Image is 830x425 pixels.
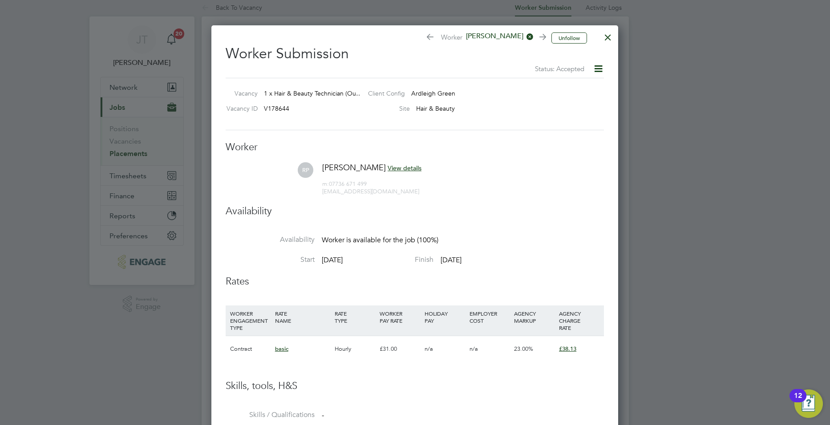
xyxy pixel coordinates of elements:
[557,305,602,336] div: AGENCY CHARGE RATE
[273,305,332,329] div: RATE NAME
[425,345,433,353] span: n/a
[226,255,315,265] label: Start
[514,345,533,353] span: 23.00%
[228,305,273,336] div: WORKER ENGAGEMENT TYPE
[222,104,258,112] label: Vacancy ID
[411,89,455,97] span: Ardleigh Green
[462,32,534,41] span: [PERSON_NAME]
[322,162,386,172] span: [PERSON_NAME]
[388,164,421,172] span: View details
[361,104,410,112] label: Site
[264,104,289,112] span: V178644
[264,89,362,97] span: 1 x Hair & Beauty Technician (Ou…
[332,336,377,362] div: Hourly
[794,396,802,407] div: 12
[425,32,545,44] span: Worker
[551,32,587,44] button: Unfollow
[226,38,604,74] h2: Worker Submission
[322,180,329,188] span: m:
[228,336,273,362] div: Contract
[467,305,512,329] div: EMPLOYER COST
[322,180,367,188] span: 07736 671 499
[422,305,467,329] div: HOLIDAY PAY
[226,380,604,393] h3: Skills, tools, H&S
[361,89,405,97] label: Client Config
[226,235,315,245] label: Availability
[332,305,377,329] div: RATE TYPE
[377,336,422,362] div: £31.00
[226,275,604,288] h3: Rates
[794,389,823,418] button: Open Resource Center, 12 new notifications
[559,345,576,353] span: £38.13
[226,141,604,154] h3: Worker
[344,255,433,265] label: Finish
[275,345,288,353] span: basic
[535,64,584,73] span: Status: Accepted
[441,256,462,265] span: [DATE]
[416,104,455,112] span: Hair & Beauty
[322,236,438,245] span: Worker is available for the job (100%)
[226,205,604,218] h3: Availability
[470,345,478,353] span: n/a
[226,410,315,420] label: Skills / Qualifications
[512,305,557,329] div: AGENCY MARKUP
[222,89,258,97] label: Vacancy
[322,256,343,265] span: [DATE]
[298,162,313,178] span: RP
[322,188,419,195] span: [EMAIL_ADDRESS][DOMAIN_NAME]
[377,305,422,329] div: WORKER PAY RATE
[322,411,324,420] span: -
